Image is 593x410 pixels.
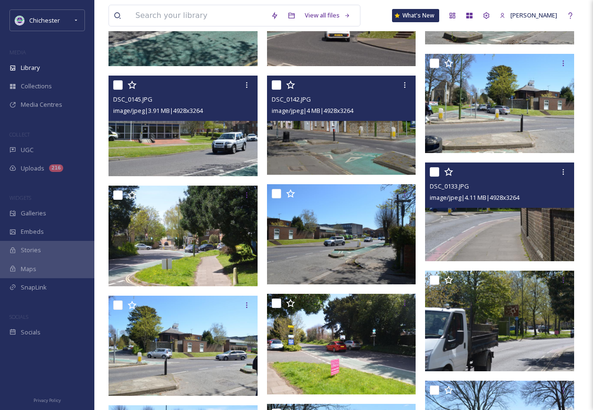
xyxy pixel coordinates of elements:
[425,162,574,261] img: DSC_0133.JPG
[9,313,28,320] span: SOCIALS
[29,16,60,25] span: Chichester
[430,182,469,190] span: DSC_0133.JPG
[21,283,47,292] span: SnapLink
[425,271,576,371] img: DSC_0132.JPG
[21,145,33,154] span: UGC
[9,49,26,56] span: MEDIA
[267,184,418,285] img: DSC_0138.JPG
[113,95,152,103] span: DSC_0145.JPG
[21,265,36,273] span: Maps
[21,328,41,337] span: Socials
[9,131,30,138] span: COLLECT
[9,194,31,201] span: WIDGETS
[109,76,260,176] img: DSC_0145.JPG
[33,394,61,405] a: Privacy Policy
[21,246,41,255] span: Stories
[272,95,311,103] span: DSC_0142.JPG
[300,6,355,25] a: View all files
[21,82,52,91] span: Collections
[425,54,574,153] img: DSC_0140.JPG
[33,397,61,403] span: Privacy Policy
[392,9,439,22] a: What's New
[21,227,44,236] span: Embeds
[131,5,266,26] input: Search your library
[109,186,260,286] img: DSC_0136.JPG
[21,209,46,218] span: Galleries
[495,6,562,25] a: [PERSON_NAME]
[49,164,63,172] div: 216
[15,16,25,25] img: Logo_of_Chichester_District_Council.png
[430,193,519,202] span: image/jpeg | 4.11 MB | 4928 x 3264
[267,76,416,174] img: DSC_0142.JPG
[109,296,260,396] img: DSC_0139.JPG
[21,164,44,173] span: Uploads
[267,294,418,394] img: DSC_0137.JPG
[21,100,62,109] span: Media Centres
[510,11,557,19] span: [PERSON_NAME]
[21,63,40,72] span: Library
[272,106,353,115] span: image/jpeg | 4 MB | 4928 x 3264
[113,106,203,115] span: image/jpeg | 3.91 MB | 4928 x 3264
